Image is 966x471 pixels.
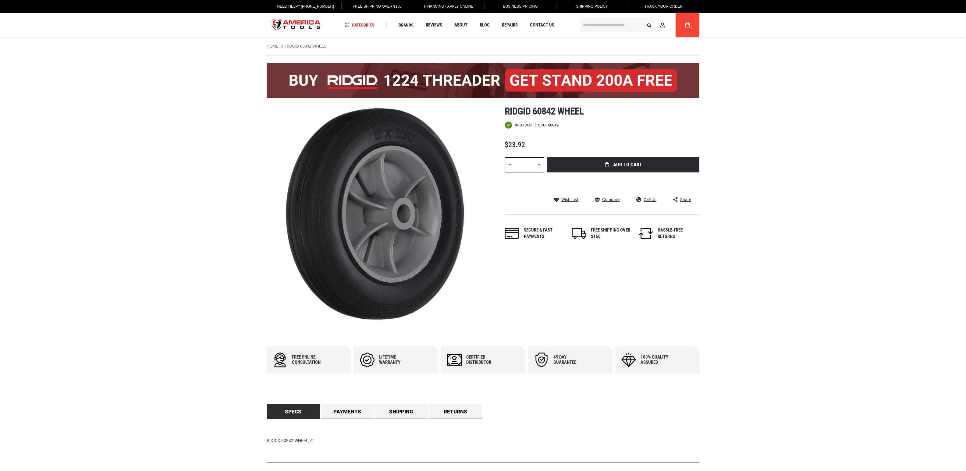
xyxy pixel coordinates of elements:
div: 45 day Guarantee [553,355,590,365]
a: Call Us [636,197,656,202]
button: Search [643,19,655,31]
img: payments [505,228,519,239]
div: FREE SHIPPING OVER $150 [591,227,630,240]
a: Blog [477,21,492,29]
a: Repairs [499,21,520,29]
div: Secure & fast payments [524,227,563,240]
a: Reviews [423,21,445,29]
a: Specs [267,404,320,419]
span: 0 [691,26,692,29]
div: HASSLE-FREE RETURNS [658,227,697,240]
a: Compare [595,197,620,202]
span: Add to Cart [613,162,642,167]
a: Payments [321,404,374,419]
div: RIDGID 60842 WHEEL, 6" [267,419,699,462]
iframe: Secure express checkout frame [546,174,701,177]
img: RIDGID 60842 WHEEL [267,106,483,322]
img: BOGO: Buy the RIDGID® 1224 Threader (26092), get the 92467 200A Stand FREE! [267,63,699,98]
span: Ridgid 60842 wheel [505,105,584,117]
span: Reviews [426,23,442,27]
a: Brands [396,21,416,29]
strong: RIDGID 60842 WHEEL [285,44,326,48]
img: shipping [572,228,586,239]
div: Availability [505,121,532,129]
span: About [454,23,467,27]
img: returns [638,228,653,239]
span: Contact Us [530,23,554,27]
a: Wish List [554,197,578,202]
a: 0 [682,13,693,37]
span: Call Us [644,197,656,202]
div: Certified Distributor [466,355,503,365]
span: Shipping Policy [576,4,608,9]
div: 60842 [548,123,559,127]
span: Compare [602,197,620,202]
a: About [452,21,470,29]
a: Categories [342,21,377,29]
div: Lifetime warranty [379,355,416,365]
span: In stock [515,123,532,127]
a: Home [267,44,279,49]
a: Shipping [375,404,428,419]
span: $23.92 [505,140,525,149]
div: Free online consultation [292,355,329,365]
span: Brands [399,23,414,27]
img: America Tools [267,14,326,37]
div: 100% quality assured [641,355,677,365]
span: Blog [480,23,490,27]
span: Categories [345,23,374,27]
span: Share [680,197,691,202]
strong: SKU [538,123,548,127]
a: store logo [267,14,326,37]
button: Add to Cart [547,157,699,172]
span: Repairs [502,23,518,27]
a: Contact Us [527,21,557,29]
a: Returns [429,404,482,419]
span: Wish List [561,197,578,202]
